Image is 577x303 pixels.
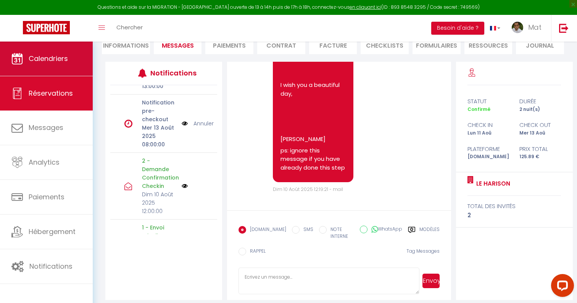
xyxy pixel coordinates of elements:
[111,15,148,42] a: Chercher
[467,106,490,112] span: Confirmé
[545,271,577,303] iframe: LiveChat chat widget
[422,274,440,288] button: Envoyer
[514,120,566,130] div: check out
[142,98,176,123] p: Notification pre-checkout
[280,146,346,172] p: ps: ignore this message if you have already done this step
[205,35,253,54] li: Paiements
[23,21,70,34] img: Super Booking
[406,248,440,254] span: Tag Messages
[29,54,68,63] span: Calendriers
[309,35,357,54] li: Facture
[350,4,381,10] a: en cliquant ici
[467,211,561,220] div: 2
[162,41,194,50] span: Messages
[367,226,402,234] label: WhatsApp
[29,157,60,167] span: Analytics
[150,64,195,82] h3: Notifications
[419,226,440,242] label: Modèles
[142,190,176,215] p: Dim 10 Août 2025 12:00:00
[463,153,514,160] div: [DOMAIN_NAME]
[528,22,542,32] span: Mat
[193,119,214,128] a: Annuler
[431,22,484,35] button: Besoin d'aide ?
[142,157,176,190] p: 2 - Demande Confirmation Checkin
[29,88,73,98] span: Réservations
[512,22,523,33] img: ...
[514,144,566,154] div: Prix total
[506,15,551,42] a: ... Mat
[300,226,313,234] label: SMS
[142,123,176,149] p: Mer 13 Août 2025 08:00:00
[29,261,73,271] span: Notifications
[280,135,346,144] p: [PERSON_NAME]
[273,186,343,192] span: Dim 10 Août 2025 12:19:21 - mail
[514,106,566,113] div: 2 nuit(s)
[463,97,514,106] div: statut
[246,248,266,256] label: RAPPEL
[514,97,566,106] div: durée
[463,130,514,137] div: Lun 11 Aoû
[516,35,564,54] li: Journal
[559,23,569,33] img: logout
[280,81,346,98] p: I wish you a beautiful day,
[327,226,354,240] label: NOTE INTERNE
[116,23,143,31] span: Chercher
[514,153,566,160] div: 125.89 €
[29,227,76,236] span: Hébergement
[361,35,409,54] li: CHECKLISTS
[29,123,63,132] span: Messages
[413,35,461,54] li: FORMULAIRES
[182,119,188,128] img: NO IMAGE
[29,192,64,202] span: Paiements
[467,202,561,211] div: total des invités
[182,183,188,189] img: NO IMAGE
[246,226,286,234] label: [DOMAIN_NAME]
[514,130,566,137] div: Mer 13 Aoû
[257,35,305,54] li: Contrat
[463,144,514,154] div: Plateforme
[474,179,510,188] a: Le Harison
[463,120,514,130] div: check in
[142,223,176,257] p: 1 - Envoi Détails Whatspp Checkin
[464,35,513,54] li: Ressources
[102,35,150,54] li: Informations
